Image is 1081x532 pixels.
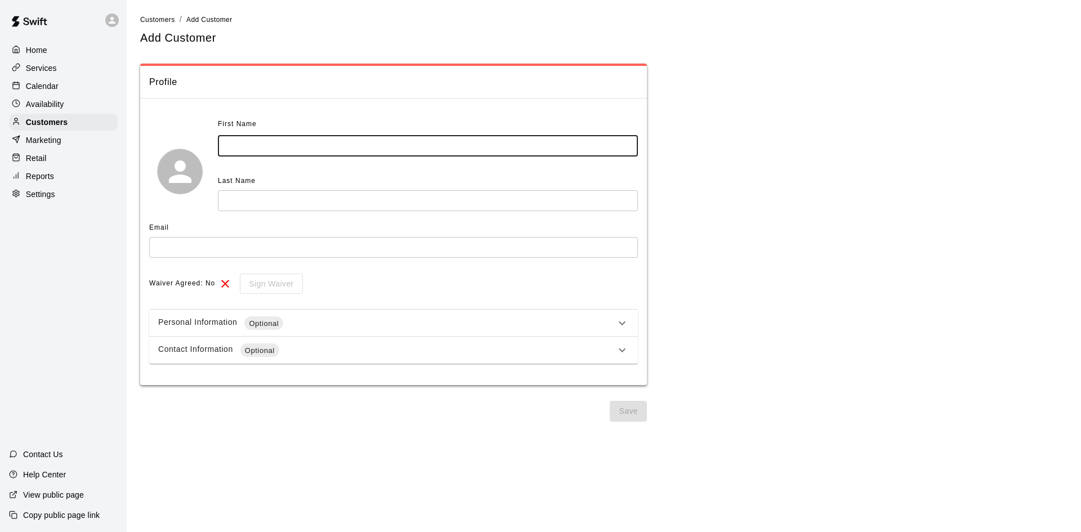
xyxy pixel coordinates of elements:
a: Settings [9,186,118,203]
p: Contact Us [23,449,63,460]
p: Retail [26,153,47,164]
a: Retail [9,150,118,167]
span: Add Customer [186,16,233,24]
div: Personal Information [158,316,615,330]
a: Calendar [9,78,118,95]
span: Email [149,223,169,231]
p: Availability [26,99,64,110]
span: Waiver Agreed: No [149,275,215,293]
span: First Name [218,115,257,133]
p: Copy public page link [23,509,100,521]
a: Reports [9,168,118,185]
p: Services [26,62,57,74]
nav: breadcrumb [140,14,1067,26]
a: Marketing [9,132,118,149]
p: Help Center [23,469,66,480]
span: Optional [244,318,283,329]
div: Contact Information [158,343,615,357]
a: Customers [140,15,175,24]
span: Last Name [218,177,256,185]
p: Reports [26,171,54,182]
p: Customers [26,117,68,128]
li: / [180,14,182,25]
a: Availability [9,96,118,113]
span: Optional [240,345,279,356]
h5: Add Customer [140,30,216,46]
a: Home [9,42,118,59]
p: View public page [23,489,84,500]
div: Personal InformationOptional [149,310,638,337]
p: Marketing [26,135,61,146]
span: Customers [140,16,175,24]
a: Services [9,60,118,77]
span: Profile [149,75,638,90]
div: Contact InformationOptional [149,337,638,364]
p: Settings [26,189,55,200]
p: Calendar [26,81,59,92]
p: Home [26,44,47,56]
a: Customers [9,114,118,131]
div: To sign waivers in admin, this feature must be enabled in general settings [232,274,302,294]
